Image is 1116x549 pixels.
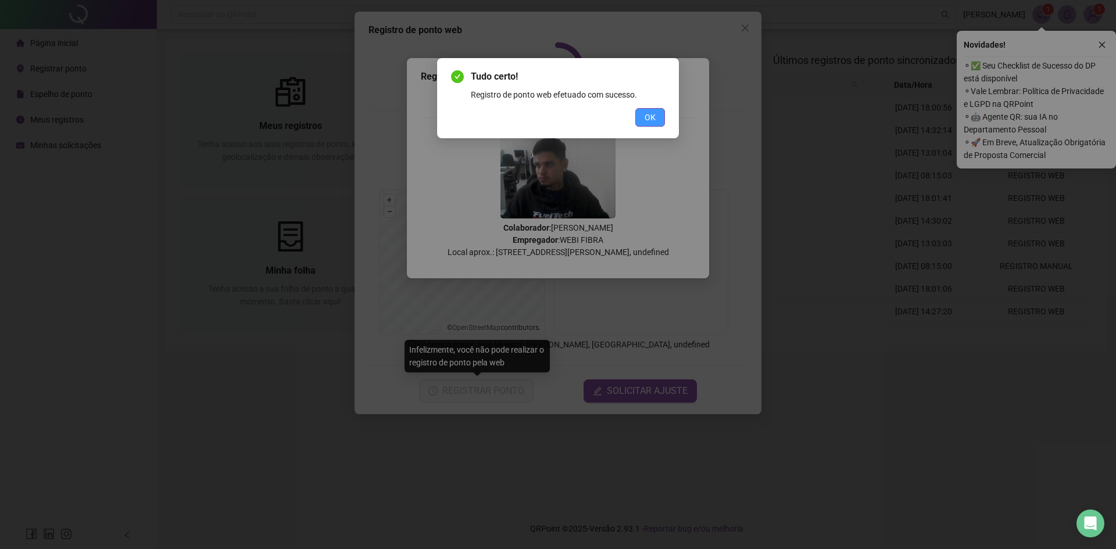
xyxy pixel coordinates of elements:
[635,108,665,127] button: OK
[1076,509,1104,537] div: Open Intercom Messenger
[471,88,665,101] div: Registro de ponto web efetuado com sucesso.
[645,111,656,124] span: OK
[451,70,464,83] span: check-circle
[471,70,665,84] span: Tudo certo!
